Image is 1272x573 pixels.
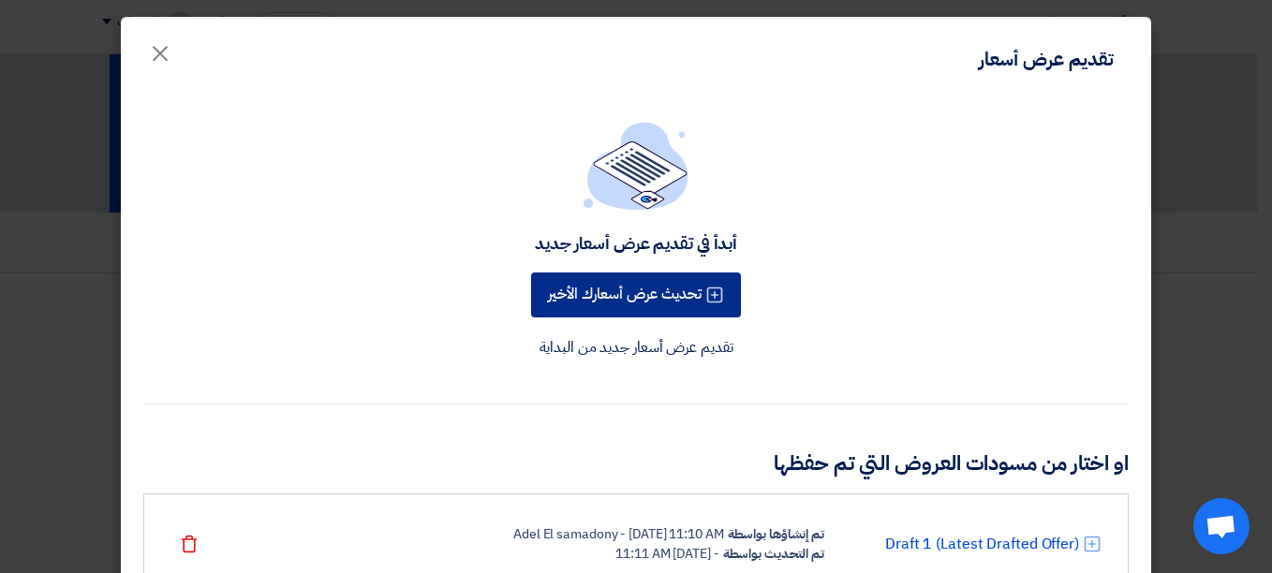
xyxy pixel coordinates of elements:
div: - [DATE] 11:11 AM [615,544,718,564]
h3: او اختار من مسودات العروض التي تم حفظها [143,449,1129,478]
a: تقديم عرض أسعار جديد من البداية [540,336,733,359]
img: empty_state_list.svg [584,122,688,210]
button: تحديث عرض أسعارك الأخير [531,272,741,317]
button: Close [134,30,186,67]
div: Adel El samadony - [DATE] 11:10 AM [513,524,724,544]
div: تم إنشاؤها بواسطة [728,524,824,544]
div: تم التحديث بواسطة [723,544,824,564]
a: Draft 1 (Latest Drafted Offer) [885,533,1079,555]
div: Open chat [1193,498,1250,554]
span: × [149,24,171,81]
div: أبدأ في تقديم عرض أسعار جديد [535,232,737,254]
div: تقديم عرض أسعار [979,45,1114,73]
